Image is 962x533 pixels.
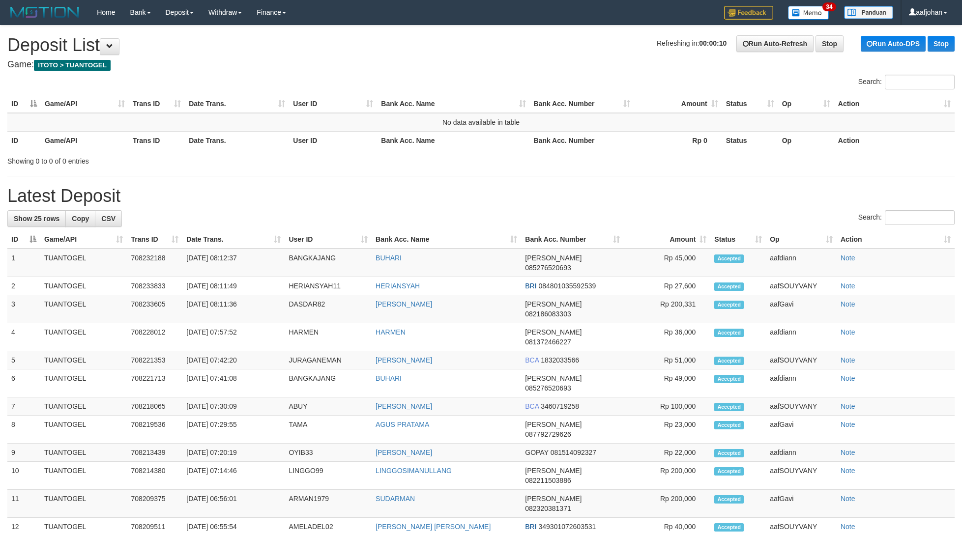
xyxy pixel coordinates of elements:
td: 7 [7,397,40,416]
td: [DATE] 08:12:37 [182,249,285,277]
th: ID: activate to sort column descending [7,95,41,113]
span: Copy 081372466227 to clipboard [525,338,571,346]
a: Note [841,449,855,456]
a: HARMEN [376,328,406,336]
td: [DATE] 07:14:46 [182,462,285,490]
th: Rp 0 [634,131,722,149]
span: Copy 349301072603531 to clipboard [539,523,596,531]
span: Accepted [714,523,744,532]
strong: 00:00:10 [699,39,727,47]
td: aafSOUYVANY [766,397,837,416]
th: Amount: activate to sort column ascending [634,95,722,113]
span: Copy 081514092327 to clipboard [551,449,596,456]
td: Rp 200,331 [624,295,711,323]
td: Rp 200,000 [624,462,711,490]
td: Rp 51,000 [624,351,711,369]
td: 708221713 [127,369,182,397]
td: 708209375 [127,490,182,518]
span: Copy 082320381371 to clipboard [525,505,571,512]
a: Stop [928,36,955,52]
td: LINGGO99 [285,462,372,490]
span: BCA [525,356,539,364]
a: Note [841,328,855,336]
td: Rp 27,600 [624,277,711,295]
td: Rp 22,000 [624,444,711,462]
td: JURAGANEMAN [285,351,372,369]
td: TUANTOGEL [40,249,127,277]
span: Accepted [714,357,744,365]
span: Accepted [714,467,744,476]
span: Refreshing in: [657,39,727,47]
span: Copy 082186083303 to clipboard [525,310,571,318]
td: 708232188 [127,249,182,277]
span: [PERSON_NAME] [525,374,582,382]
td: [DATE] 06:56:01 [182,490,285,518]
span: [PERSON_NAME] [525,467,582,475]
span: GOPAY [525,449,548,456]
a: Note [841,402,855,410]
img: Button%20Memo.svg [788,6,829,20]
td: TUANTOGEL [40,397,127,416]
a: CSV [95,210,122,227]
span: [PERSON_NAME] [525,254,582,262]
th: Trans ID: activate to sort column ascending [127,230,182,249]
td: 10 [7,462,40,490]
th: ID: activate to sort column descending [7,230,40,249]
span: Accepted [714,329,744,337]
td: 1 [7,249,40,277]
td: No data available in table [7,113,955,132]
span: CSV [101,215,116,223]
span: Accepted [714,421,744,429]
td: [DATE] 07:29:55 [182,416,285,444]
td: aafdiann [766,369,837,397]
td: 6 [7,369,40,397]
th: Status [722,131,778,149]
a: Note [841,282,855,290]
span: Show 25 rows [14,215,59,223]
span: Accepted [714,282,744,291]
td: TUANTOGEL [40,369,127,397]
td: 708233605 [127,295,182,323]
img: MOTION_logo.png [7,5,82,20]
th: Trans ID: activate to sort column ascending [129,95,185,113]
a: [PERSON_NAME] [376,449,432,456]
td: [DATE] 07:57:52 [182,323,285,351]
a: AGUS PRATAMA [376,421,429,428]
div: Showing 0 to 0 of 0 entries [7,152,393,166]
span: [PERSON_NAME] [525,328,582,336]
td: Rp 100,000 [624,397,711,416]
td: TUANTOGEL [40,351,127,369]
th: Date Trans.: activate to sort column ascending [182,230,285,249]
th: Op: activate to sort column ascending [766,230,837,249]
td: TUANTOGEL [40,323,127,351]
td: Rp 23,000 [624,416,711,444]
a: BUHARI [376,254,402,262]
a: Note [841,300,855,308]
td: [DATE] 07:42:20 [182,351,285,369]
label: Search: [858,75,955,89]
th: Action [834,131,955,149]
td: TUANTOGEL [40,295,127,323]
a: Note [841,421,855,428]
td: Rp 36,000 [624,323,711,351]
input: Search: [885,75,955,89]
td: aafSOUYVANY [766,277,837,295]
td: TUANTOGEL [40,444,127,462]
th: Amount: activate to sort column ascending [624,230,711,249]
td: BANGKAJANG [285,369,372,397]
th: Trans ID [129,131,185,149]
span: [PERSON_NAME] [525,421,582,428]
td: 708214380 [127,462,182,490]
th: Bank Acc. Number [530,131,634,149]
td: ABUY [285,397,372,416]
td: aafGavi [766,416,837,444]
td: 4 [7,323,40,351]
a: Note [841,374,855,382]
td: DASDAR82 [285,295,372,323]
th: Bank Acc. Name: activate to sort column ascending [372,230,521,249]
span: BRI [525,282,536,290]
a: [PERSON_NAME] [376,356,432,364]
a: SUDARMAN [376,495,415,503]
td: 708219536 [127,416,182,444]
span: [PERSON_NAME] [525,495,582,503]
